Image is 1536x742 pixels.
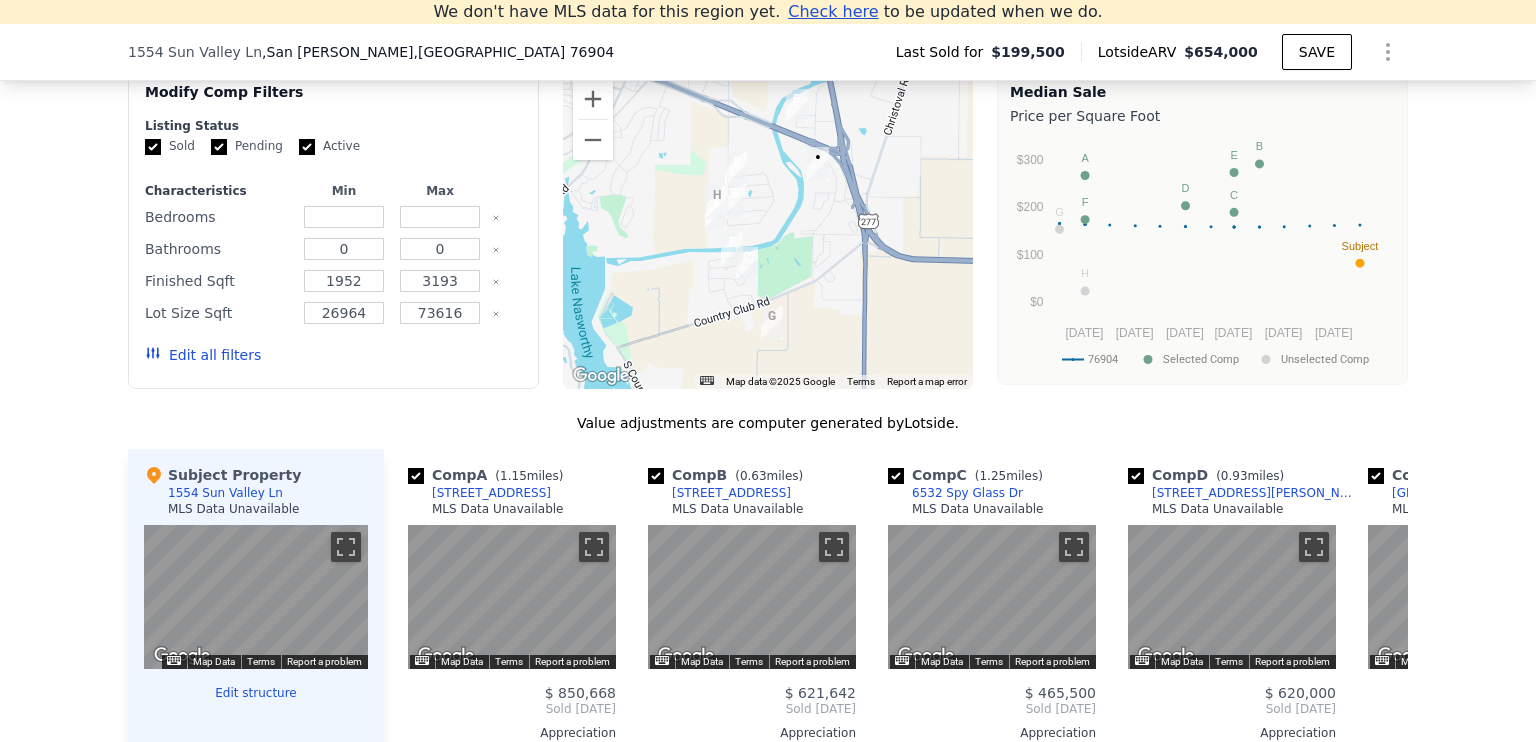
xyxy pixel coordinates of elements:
[1128,725,1336,741] div: Appreciation
[887,376,967,387] a: Report a map error
[247,656,275,667] a: Terms (opens in new tab)
[721,232,743,266] div: 1304 Sea Island Rd
[211,138,283,155] label: Pending
[408,465,571,485] div: Comp A
[736,247,758,281] div: 6532 Spy Glass Dr
[167,656,181,665] button: Keyboard shortcuts
[1098,42,1184,62] span: Lotside ARV
[495,656,523,667] a: Terms (opens in new tab)
[735,656,763,667] a: Terms (opens in new tab)
[847,376,875,387] a: Terms (opens in new tab)
[1030,295,1044,309] text: $0
[893,643,959,669] a: Open this area in Google Maps (opens a new window)
[408,725,616,741] div: Appreciation
[1010,102,1395,130] div: Price per Square Foot
[1281,353,1369,366] text: Unselected Comp
[1368,32,1408,72] button: Show Options
[413,643,479,669] a: Open this area in Google Maps (opens a new window)
[888,465,1051,485] div: Comp C
[492,246,500,254] button: Clear
[888,725,1096,741] div: Appreciation
[786,89,808,123] div: 5038 Pecan Ridge Dr
[912,501,1044,517] div: MLS Data Unavailable
[648,525,856,669] div: Street View
[1066,326,1104,340] text: [DATE]
[408,525,616,669] div: Map
[1215,656,1243,667] a: Terms (opens in new tab)
[807,147,829,181] div: 1554 Sun Valley Ln
[432,501,564,517] div: MLS Data Unavailable
[145,345,261,365] button: Edit all filters
[1081,267,1089,279] text: H
[1215,326,1253,340] text: [DATE]
[145,183,292,199] div: Characteristics
[145,139,161,155] input: Sold
[408,485,551,501] a: [STREET_ADDRESS]
[414,44,615,60] span: , [GEOGRAPHIC_DATA] 76904
[893,643,959,669] img: Google
[1392,501,1524,517] div: MLS Data Unavailable
[299,139,315,155] input: Active
[500,469,527,483] span: 1.15
[492,310,500,318] button: Clear
[655,656,669,665] button: Keyboard shortcuts
[706,185,728,219] div: 1609 Stonelake Dr
[723,183,745,217] div: 1525 Darlene St
[1017,248,1044,262] text: $100
[788,2,878,21] span: Check here
[681,655,723,669] button: Map Data
[1401,655,1443,669] button: Map Data
[700,376,714,385] button: Keyboard shortcuts
[145,235,292,263] div: Bathrooms
[1081,152,1089,164] text: A
[1373,643,1439,669] img: Google
[193,655,235,669] button: Map Data
[1135,656,1149,665] button: Keyboard shortcuts
[299,138,360,155] label: Active
[1128,701,1336,717] span: Sold [DATE]
[1017,200,1044,214] text: $200
[648,465,811,485] div: Comp B
[1010,130,1395,380] div: A chart.
[492,278,500,286] button: Clear
[408,525,616,669] div: Street View
[211,139,227,155] input: Pending
[1133,643,1199,669] a: Open this area in Google Maps (opens a new window)
[287,656,362,667] a: Report a problem
[1315,326,1353,340] text: [DATE]
[648,485,791,501] a: [STREET_ADDRESS]
[1255,656,1330,667] a: Report a problem
[145,267,292,295] div: Finished Sqft
[128,42,262,62] span: 1554 Sun Valley Ln
[1025,685,1096,701] span: $ 465,500
[727,469,811,483] span: ( miles)
[144,525,368,669] div: Map
[168,485,283,501] div: 1554 Sun Valley Ln
[896,42,992,62] span: Last Sold for
[441,655,483,669] button: Map Data
[408,701,616,717] span: Sold [DATE]
[991,42,1065,62] span: $199,500
[725,152,747,186] div: 1532 Barbara Ave
[975,656,1003,667] a: Terms (opens in new tab)
[149,643,215,669] a: Open this area in Google Maps (opens a new window)
[413,643,479,669] img: Google
[1088,353,1118,366] text: 76904
[145,82,522,118] div: Modify Comp Filters
[705,195,727,229] div: 1609 Stonebridge Dr
[1133,643,1199,669] img: Google
[1265,685,1336,701] span: $ 620,000
[888,525,1096,669] div: Map
[1116,326,1154,340] text: [DATE]
[1128,525,1336,669] div: Map
[145,118,522,134] div: Listing Status
[1010,82,1395,102] div: Median Sale
[128,413,1408,433] div: Value adjustments are computer generated by Lotside .
[740,469,767,483] span: 0.63
[819,532,849,562] button: Toggle fullscreen view
[145,203,292,231] div: Bedrooms
[144,465,301,485] div: Subject Property
[1015,656,1090,667] a: Report a problem
[761,306,783,340] div: 2015 Country Club Estates Cir
[648,525,856,669] div: Map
